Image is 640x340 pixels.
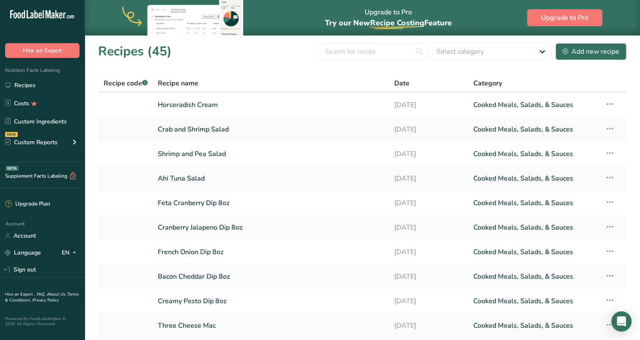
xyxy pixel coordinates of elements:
[473,292,595,310] a: Cooked Meals, Salads, & Sauces
[555,43,626,60] button: Add new recipe
[473,121,595,138] a: Cooked Meals, Salads, & Sauces
[473,78,502,88] span: Category
[473,170,595,187] a: Cooked Meals, Salads, & Sauces
[473,219,595,236] a: Cooked Meals, Salads, & Sauces
[394,78,409,88] span: Date
[473,243,595,261] a: Cooked Meals, Salads, & Sauces
[320,43,428,60] input: Search for recipe
[5,132,18,137] div: NEW
[394,292,463,310] a: [DATE]
[158,78,198,88] span: Recipe name
[394,145,463,163] a: [DATE]
[611,311,632,332] div: Open Intercom Messenger
[158,219,384,236] a: Cranberry Jalapeno Dip 8oz
[158,268,384,285] a: Bacon Cheddar Dip 8oz
[5,291,35,297] a: Hire an Expert .
[158,194,384,212] a: Feta Cranberry Dip 8oz
[563,47,619,57] div: Add new recipe
[5,200,50,208] div: Upgrade Plan
[324,0,451,36] div: Upgrade to Pro
[158,243,384,261] a: French Onion Dip 8oz
[473,96,595,114] a: Cooked Meals, Salads, & Sauces
[541,13,588,23] span: Upgrade to Pro
[394,194,463,212] a: [DATE]
[47,291,67,297] a: About Us .
[104,79,148,88] span: Recipe code
[158,96,384,114] a: Horseradish Cream
[324,18,451,28] span: Try our New Feature
[5,291,79,303] a: Terms & Conditions .
[37,291,47,297] a: FAQ .
[394,317,463,335] a: [DATE]
[527,9,602,26] button: Upgrade to Pro
[394,170,463,187] a: [DATE]
[394,219,463,236] a: [DATE]
[394,268,463,285] a: [DATE]
[158,292,384,310] a: Creamy Pesto Dip 8oz
[473,194,595,212] a: Cooked Meals, Salads, & Sauces
[370,18,424,28] span: Recipe Costing
[394,121,463,138] a: [DATE]
[158,145,384,163] a: Shrimp and Pea Salad
[5,138,58,147] div: Custom Reports
[394,96,463,114] a: [DATE]
[473,145,595,163] a: Cooked Meals, Salads, & Sauces
[33,297,59,303] a: Privacy Policy
[158,121,384,138] a: Crab and Shrimp Salad
[394,243,463,261] a: [DATE]
[473,317,595,335] a: Cooked Meals, Salads, & Sauces
[62,248,80,258] div: EN
[158,170,384,187] a: Ahi Tuna Salad
[473,268,595,285] a: Cooked Meals, Salads, & Sauces
[158,317,384,335] a: Three Cheese Mac
[98,42,172,61] h1: Recipes (45)
[5,43,80,58] button: Hire an Expert
[5,316,80,326] div: Powered By FoodLabelMaker © 2025 All Rights Reserved
[5,245,41,260] a: Language
[5,166,19,171] div: BETA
